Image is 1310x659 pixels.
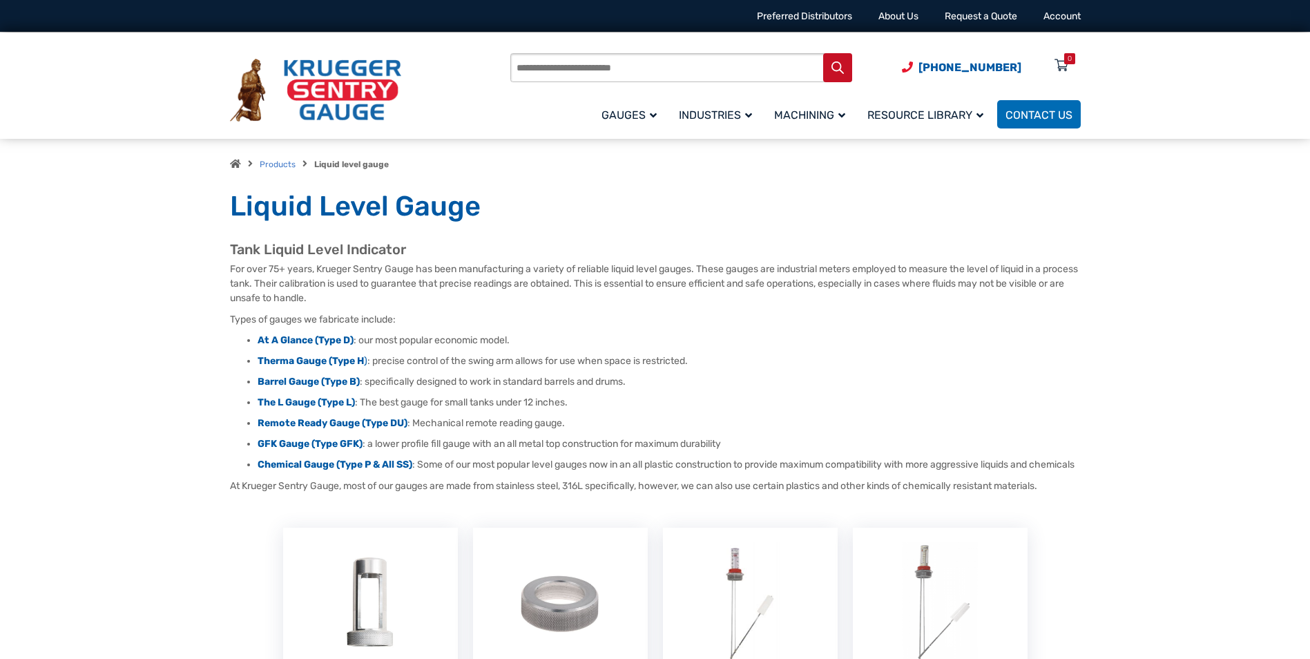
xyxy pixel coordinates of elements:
a: Preferred Distributors [757,10,852,22]
h1: Liquid Level Gauge [230,189,1081,224]
li: : Mechanical remote reading gauge. [258,417,1081,430]
a: The L Gauge (Type L) [258,397,355,408]
a: Remote Ready Gauge (Type DU) [258,417,407,429]
li: : The best gauge for small tanks under 12 inches. [258,396,1081,410]
li: : specifically designed to work in standard barrels and drums. [258,375,1081,389]
a: GFK Gauge (Type GFK) [258,438,363,450]
a: About Us [878,10,918,22]
a: Industries [671,98,766,131]
a: Barrel Gauge (Type B) [258,376,360,388]
span: [PHONE_NUMBER] [918,61,1021,74]
p: For over 75+ years, Krueger Sentry Gauge has been manufacturing a variety of reliable liquid leve... [230,262,1081,305]
img: Krueger Sentry Gauge [230,59,401,122]
a: Account [1043,10,1081,22]
a: Chemical Gauge (Type P & All SS) [258,459,412,470]
span: Contact Us [1005,108,1072,122]
a: Contact Us [997,100,1081,128]
a: Resource Library [859,98,997,131]
a: At A Glance (Type D) [258,334,354,346]
p: At Krueger Sentry Gauge, most of our gauges are made from stainless steel, 316L specifically, how... [230,479,1081,493]
a: Products [260,160,296,169]
strong: Liquid level gauge [314,160,389,169]
span: Gauges [601,108,657,122]
strong: Therma Gauge (Type H [258,355,364,367]
a: Phone Number (920) 434-8860 [902,59,1021,76]
h2: Tank Liquid Level Indicator [230,241,1081,258]
a: Machining [766,98,859,131]
span: Resource Library [867,108,983,122]
a: Therma Gauge (Type H) [258,355,367,367]
div: 0 [1068,53,1072,64]
li: : our most popular economic model. [258,334,1081,347]
li: : Some of our most popular level gauges now in an all plastic construction to provide maximum com... [258,458,1081,472]
span: Industries [679,108,752,122]
p: Types of gauges we fabricate include: [230,312,1081,327]
li: : a lower profile fill gauge with an all metal top construction for maximum durability [258,437,1081,451]
span: Machining [774,108,845,122]
a: Gauges [593,98,671,131]
li: : precise control of the swing arm allows for use when space is restricted. [258,354,1081,368]
a: Request a Quote [945,10,1017,22]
